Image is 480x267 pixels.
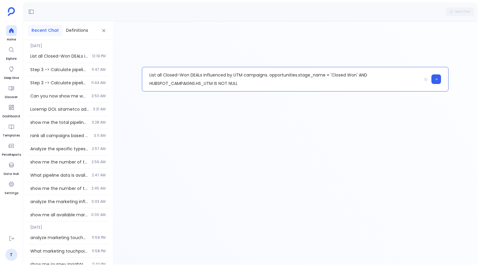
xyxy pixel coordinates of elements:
span: rank all campaigns based on leads and number of opportunities created [30,133,90,139]
span: [DATE] [27,221,109,230]
span: [DATE] [27,40,109,48]
span: 2:45 AM [91,186,106,191]
span: analyze the marketing influence on the closed won deals by connecting campaigns, engagement activ... [30,199,88,205]
span: PetaReports [2,152,21,157]
a: Explore [6,44,17,61]
span: Step 3 -> Calculate pipeline velocity metrics and stage conversion rates using results from Steps... [30,80,88,86]
button: Recent Chat [28,25,62,36]
a: Data Hub [4,160,19,176]
span: Analyze UTM parameter fill rates for the last 30 days across all CRM systems For records created ... [30,106,89,112]
a: Templates [3,121,20,138]
span: Dashboard [2,114,20,119]
a: Dashboard [2,102,20,119]
span: 11:47 AM [91,67,106,72]
button: Definitions [62,25,92,36]
a: Home [6,25,17,42]
a: Deep Dive [4,64,19,80]
span: Home [6,37,17,42]
span: Discover [5,95,18,100]
span: 11:59 PM [92,235,106,240]
span: show me the total pipeline value created by these social campaigns including deal amounts and pip... [30,119,88,125]
span: List all Closed-Won DEALs influenced by UTM campaigns [30,53,88,59]
span: Explore [6,56,17,61]
p: List all Closed-Won DEALs influenced by UTM campaigns. opportunities.stage_name = 'Closed Won' AN... [142,67,421,91]
span: 0:00 AM [91,212,106,217]
a: Discover [5,83,18,100]
span: Data Hub [4,172,19,176]
span: 11:44 AM [91,80,106,85]
span: Settings [4,191,18,196]
span: Analyze the specific types of marketing touches and activities that unstuck these won opportuniti... [30,146,88,152]
span: What marketing touchpoint data is available for deals? Can you show me information about marketin... [30,248,88,254]
span: show me the number of touches it takes to move a lead to an active opportunity [30,159,88,165]
img: petavue logo [8,7,15,16]
span: Can you now show me which marketing touches are assisting with these gains [30,93,88,99]
a: PetaReports [2,140,21,157]
span: 3:28 AM [92,120,106,125]
span: show me all available marketing campaign data, engagement data, and source attribution data in th... [30,212,88,218]
a: Settings [4,179,18,196]
span: What pipeline data is available and how is "stuck" defined for pipeline analysis? What are the de... [30,172,88,178]
span: 3:31 AM [93,107,106,112]
span: 2:47 AM [92,173,106,178]
span: 3:11 AM [94,133,106,138]
span: show me the number of touches it takes to move a lead to an active opportunity [30,185,88,191]
span: 0:03 AM [91,199,106,204]
span: 11:58 PM [92,249,106,253]
span: analyze marketing touchpoints and campaign influence for the closed won deals in the last 200 day... [30,235,88,241]
span: 11:43 PM [92,262,106,267]
span: Step 3 -> Calculate pipeline velocity metrics and stage conversion rates using results from Steps... [30,67,88,73]
span: Deep Dive [4,76,19,80]
a: T [5,249,17,261]
span: 3:50 AM [91,94,106,98]
span: 2:56 AM [91,160,106,164]
span: Templates [3,133,20,138]
span: 12:19 PM [92,54,106,58]
span: 2:57 AM [92,146,106,151]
